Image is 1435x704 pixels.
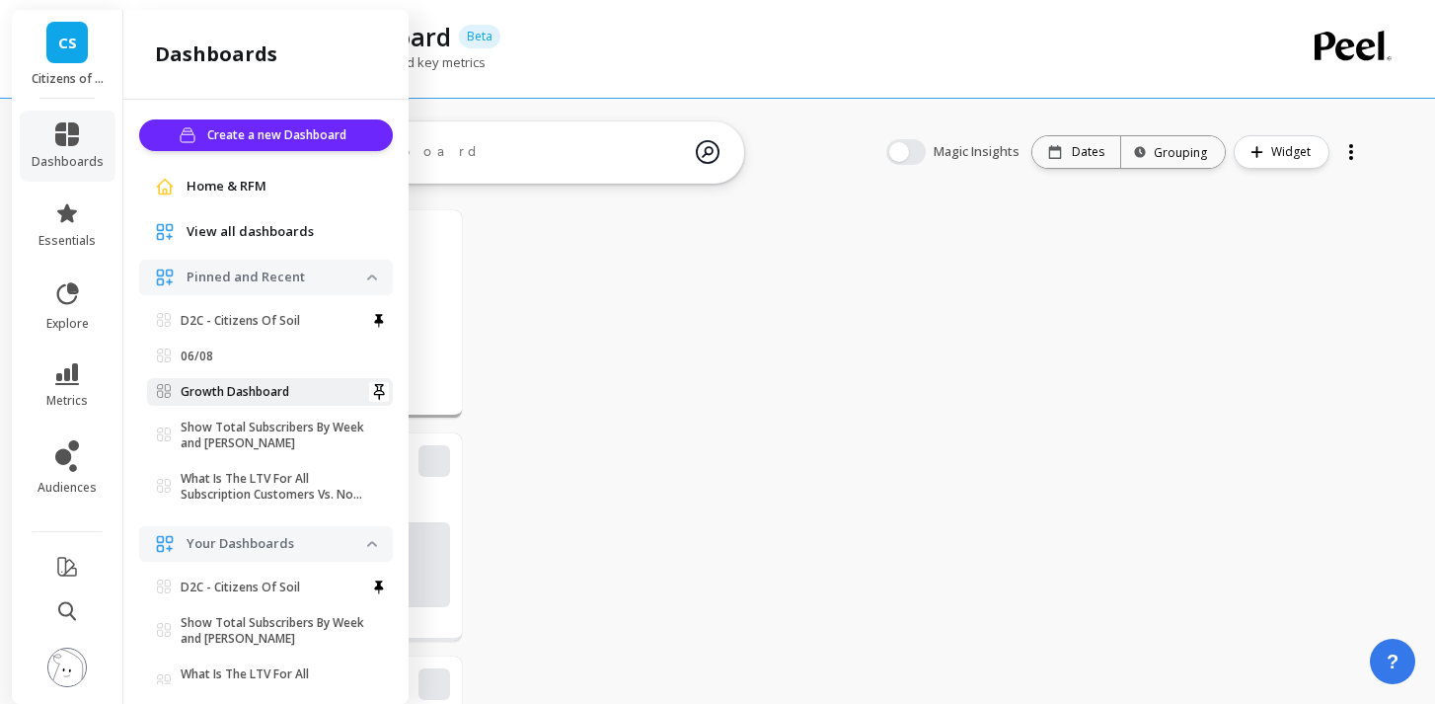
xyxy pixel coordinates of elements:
button: Widget [1234,135,1329,169]
span: Magic Insights [934,142,1023,162]
img: navigation item icon [155,222,175,242]
div: Grouping [1139,143,1207,162]
p: Show Total Subscribers By Week and [PERSON_NAME] [181,615,367,647]
img: navigation item icon [155,534,175,554]
p: Pinned and Recent [187,268,367,287]
p: Show Total Subscribers By Week and [PERSON_NAME] [181,420,367,451]
button: Create a new Dashboard [139,119,393,151]
span: Create a new Dashboard [207,125,352,145]
h2: dashboards [155,40,277,68]
img: profile picture [47,648,87,687]
p: 06/08 [181,349,213,364]
button: ? [1370,639,1415,684]
span: essentials [38,233,96,249]
p: Citizens of Soil [32,71,104,87]
p: Beta [459,25,500,48]
p: What Is The LTV For All Subscription Customers Vs. Non-subscription Customers? [181,666,367,698]
p: Your Dashboards [187,534,367,554]
img: down caret icon [367,274,377,280]
span: audiences [38,480,97,496]
span: ? [1387,648,1398,675]
span: CS [58,32,77,54]
img: navigation item icon [155,268,175,287]
span: explore [46,316,89,332]
img: magic search icon [696,125,719,179]
a: View all dashboards [187,222,377,242]
p: Dates [1072,144,1104,160]
span: metrics [46,393,88,409]
p: D2C - Citizens Of Soil [181,313,300,329]
span: Widget [1271,142,1317,162]
img: down caret icon [367,541,377,547]
span: Home & RFM [187,177,266,196]
p: What Is The LTV For All Subscription Customers Vs. Non-subscription Customers? [181,471,367,503]
p: D2C - Citizens Of Soil [181,580,300,595]
span: dashboards [32,154,104,170]
span: View all dashboards [187,222,314,242]
p: Growth Dashboard [181,384,289,400]
img: navigation item icon [155,177,175,196]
